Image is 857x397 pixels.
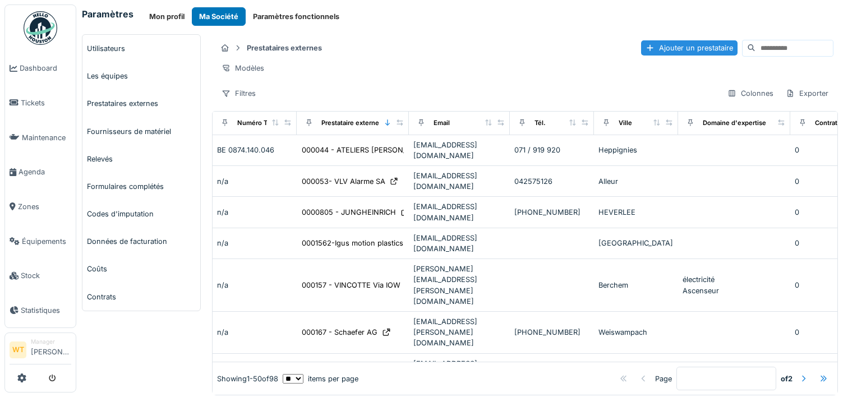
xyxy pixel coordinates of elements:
[598,176,674,187] div: Alleur
[31,338,71,362] li: [PERSON_NAME]
[795,238,853,248] div: 0
[795,280,853,290] div: 0
[619,118,632,128] div: Ville
[514,145,589,155] div: 071 / 919 920
[19,167,71,177] span: Agenda
[82,145,200,173] a: Relevés
[10,341,26,358] li: WT
[21,98,71,108] span: Tickets
[683,275,715,284] span: électricité
[82,173,200,200] a: Formulaires complétés
[217,373,278,384] div: Showing 1 - 50 of 98
[5,86,76,121] a: Tickets
[641,40,738,56] div: Ajouter un prestataire
[514,176,589,187] div: 042575126
[24,11,57,45] img: Badge_color-CXgf-gQk.svg
[82,118,200,145] a: Fournisseurs de matériel
[5,224,76,258] a: Équipements
[237,118,276,128] div: Numéro TVA
[217,238,292,248] div: n/a
[683,287,719,295] span: Ascenseur
[242,43,326,53] strong: Prestataires externes
[781,85,833,101] div: Exporter
[302,327,377,338] div: 000167 - Schaefer AG
[795,176,853,187] div: 0
[20,63,71,73] span: Dashboard
[795,327,853,338] div: 0
[217,207,292,218] div: n/a
[10,338,71,364] a: WT Manager[PERSON_NAME]
[5,155,76,190] a: Agenda
[5,293,76,328] a: Statistiques
[5,120,76,155] a: Maintenance
[815,118,841,128] div: Contrats
[82,200,200,228] a: Codes d'imputation
[22,236,71,247] span: Équipements
[598,238,674,248] div: [GEOGRAPHIC_DATA]
[216,85,261,101] div: Filtres
[82,90,200,117] a: Prestataires externes
[192,7,246,26] button: Ma Société
[781,373,793,384] strong: of 2
[413,140,505,161] div: [EMAIL_ADDRESS][DOMAIN_NAME]
[598,327,674,338] div: Weiswampach
[217,176,292,187] div: n/a
[302,145,443,155] div: 000044 - ATELIERS [PERSON_NAME] SA
[795,145,853,155] div: 0
[655,373,672,384] div: Page
[514,207,589,218] div: [PHONE_NUMBER]
[302,280,400,290] div: 000157 - VINCOTTE Via IOW
[413,170,505,192] div: [EMAIL_ADDRESS][DOMAIN_NAME]
[302,207,396,218] div: 0000805 - JUNGHEINRICH
[598,207,674,218] div: HEVERLEE
[283,373,358,384] div: items per page
[21,270,71,281] span: Stock
[82,255,200,283] a: Coûts
[216,60,269,76] div: Modèles
[413,264,505,307] div: [PERSON_NAME][EMAIL_ADDRESS][PERSON_NAME][DOMAIN_NAME]
[413,201,505,223] div: [EMAIL_ADDRESS][DOMAIN_NAME]
[5,190,76,224] a: Zones
[246,7,347,26] button: Paramètres fonctionnels
[22,132,71,143] span: Maintenance
[703,118,766,128] div: Domaine d'expertise
[82,228,200,255] a: Données de facturation
[21,305,71,316] span: Statistiques
[82,35,200,62] a: Utilisateurs
[18,201,71,212] span: Zones
[82,9,133,20] h6: Paramètres
[302,176,385,187] div: 000053- VLV Alarme SA
[142,7,192,26] button: Mon profil
[217,145,292,155] div: BE 0874.140.046
[31,338,71,346] div: Manager
[5,51,76,86] a: Dashboard
[217,327,292,338] div: n/a
[598,145,674,155] div: Heppignies
[598,280,674,290] div: Berchem
[302,238,403,248] div: 0001562-Igus motion plastics
[321,118,379,128] div: Prestataire externe
[413,316,505,349] div: [EMAIL_ADDRESS][PERSON_NAME][DOMAIN_NAME]
[82,283,200,311] a: Contrats
[5,258,76,293] a: Stock
[535,118,546,128] div: Tél.
[413,358,505,380] div: [EMAIL_ADDRESS][DOMAIN_NAME]
[82,62,200,90] a: Les équipes
[722,85,778,101] div: Colonnes
[217,280,292,290] div: n/a
[434,118,450,128] div: Email
[514,327,589,338] div: [PHONE_NUMBER]
[795,207,853,218] div: 0
[413,233,505,254] div: [EMAIL_ADDRESS][DOMAIN_NAME]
